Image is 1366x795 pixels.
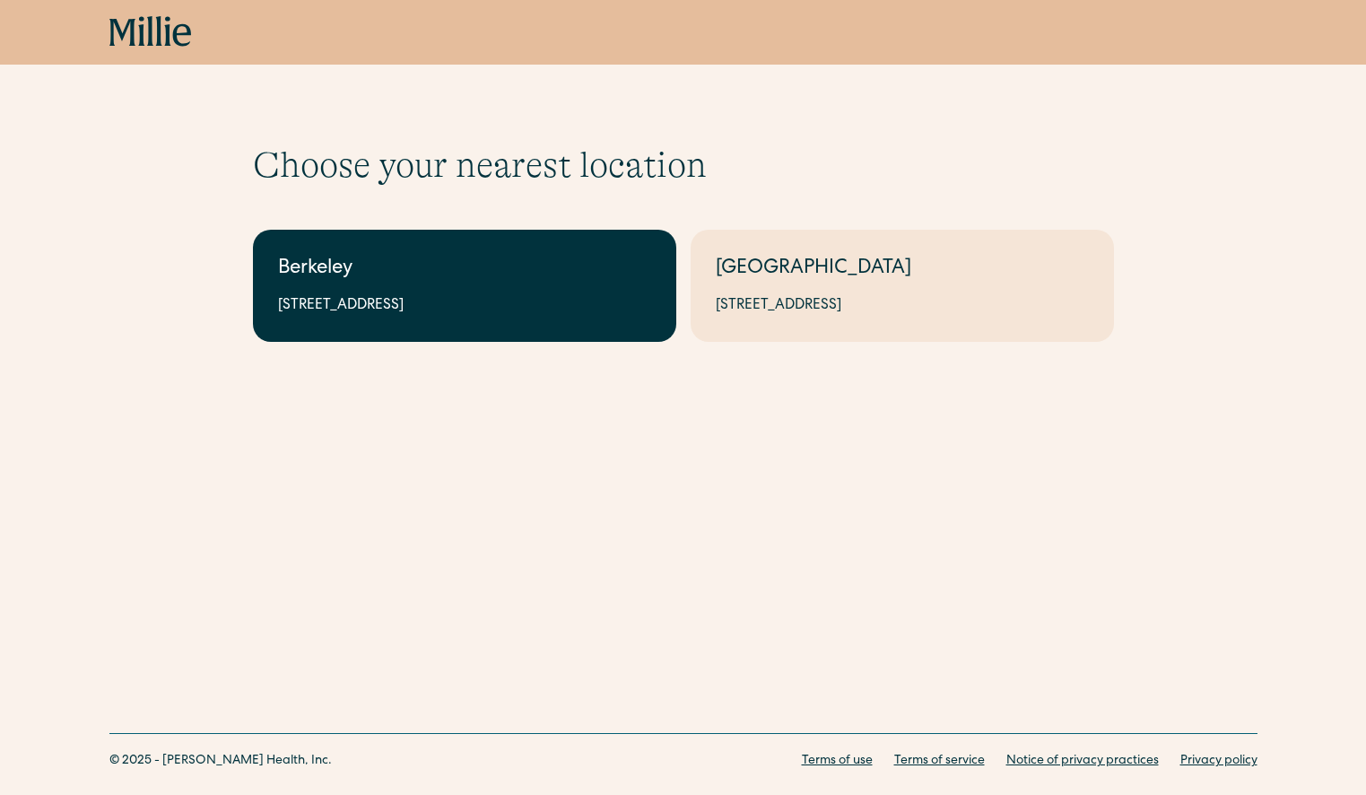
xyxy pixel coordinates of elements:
a: home [109,16,192,48]
a: Berkeley[STREET_ADDRESS] [253,230,676,342]
div: [STREET_ADDRESS] [278,295,651,317]
div: Berkeley [278,255,651,284]
div: [GEOGRAPHIC_DATA] [716,255,1089,284]
a: Terms of use [802,752,873,771]
a: Terms of service [894,752,985,771]
div: [STREET_ADDRESS] [716,295,1089,317]
a: Privacy policy [1180,752,1257,771]
h1: Choose your nearest location [253,144,1114,187]
a: [GEOGRAPHIC_DATA][STREET_ADDRESS] [691,230,1114,342]
a: Notice of privacy practices [1006,752,1159,771]
div: © 2025 - [PERSON_NAME] Health, Inc. [109,752,332,771]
